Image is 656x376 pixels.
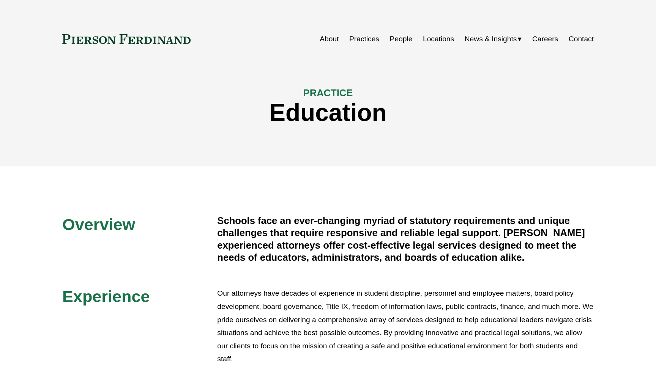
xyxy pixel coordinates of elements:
[390,32,413,46] a: People
[465,33,517,46] span: News & Insights
[62,99,594,127] h1: Education
[303,88,353,98] span: PRACTICE
[217,215,594,264] h4: Schools face an ever-changing myriad of statutory requirements and unique challenges that require...
[569,32,594,46] a: Contact
[423,32,454,46] a: Locations
[217,287,594,365] p: Our attorneys have decades of experience in student discipline, personnel and employee matters, b...
[465,32,522,46] a: folder dropdown
[62,287,150,305] span: Experience
[62,215,135,233] span: Overview
[532,32,558,46] a: Careers
[349,32,379,46] a: Practices
[320,32,339,46] a: About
